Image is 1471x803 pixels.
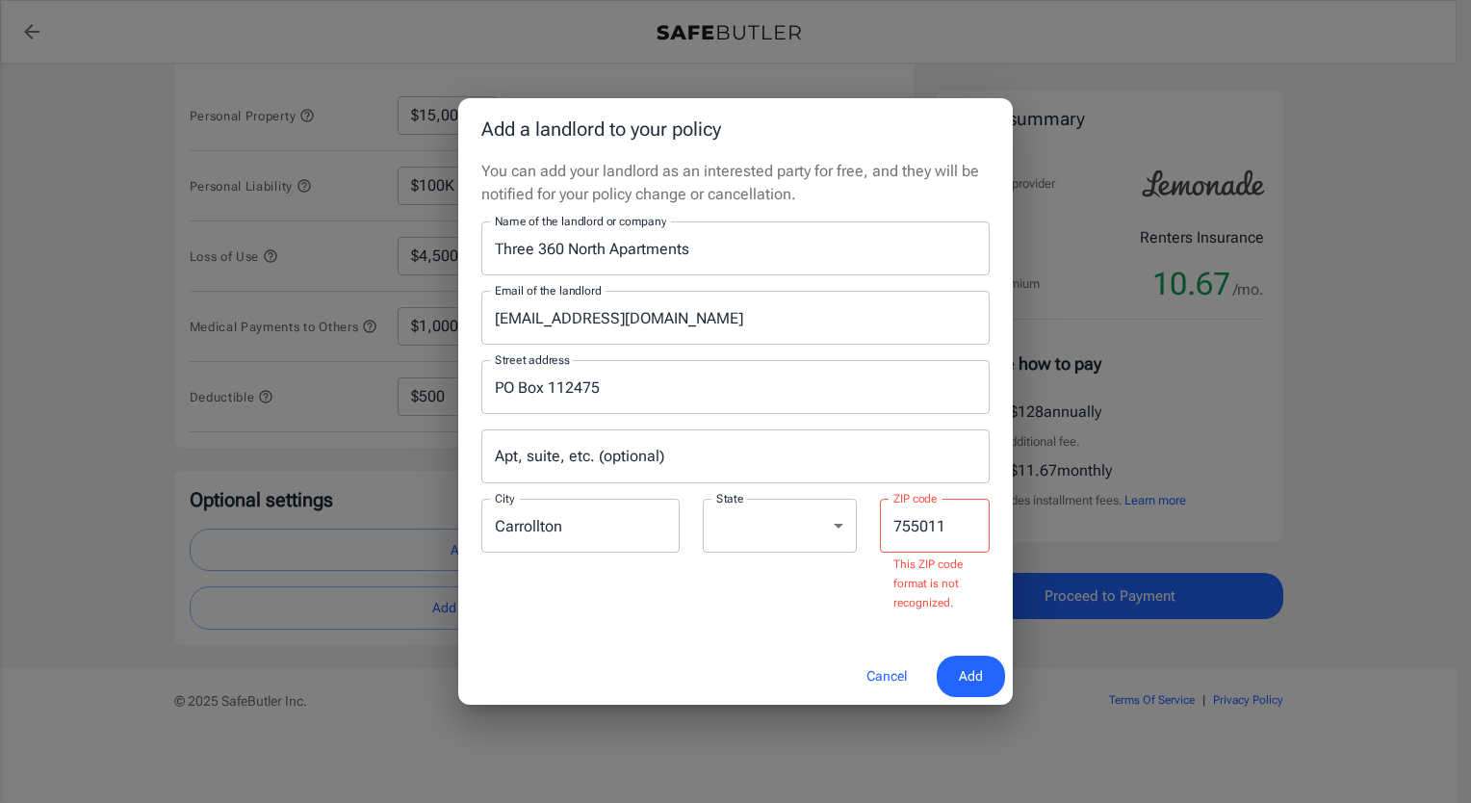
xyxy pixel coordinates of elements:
span: Add [959,664,983,688]
button: Add [937,656,1005,697]
p: This ZIP code format is not recognized. [893,556,976,613]
label: Name of the landlord or company [495,213,666,229]
label: State [716,490,744,506]
label: City [495,490,514,506]
h2: Add a landlord to your policy [458,98,1013,160]
p: You can add your landlord as an interested party for free, and they will be notified for your pol... [481,160,990,206]
label: Street address [495,351,570,368]
label: Email of the landlord [495,282,601,298]
label: ZIP code [893,490,938,506]
button: Cancel [844,656,929,697]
